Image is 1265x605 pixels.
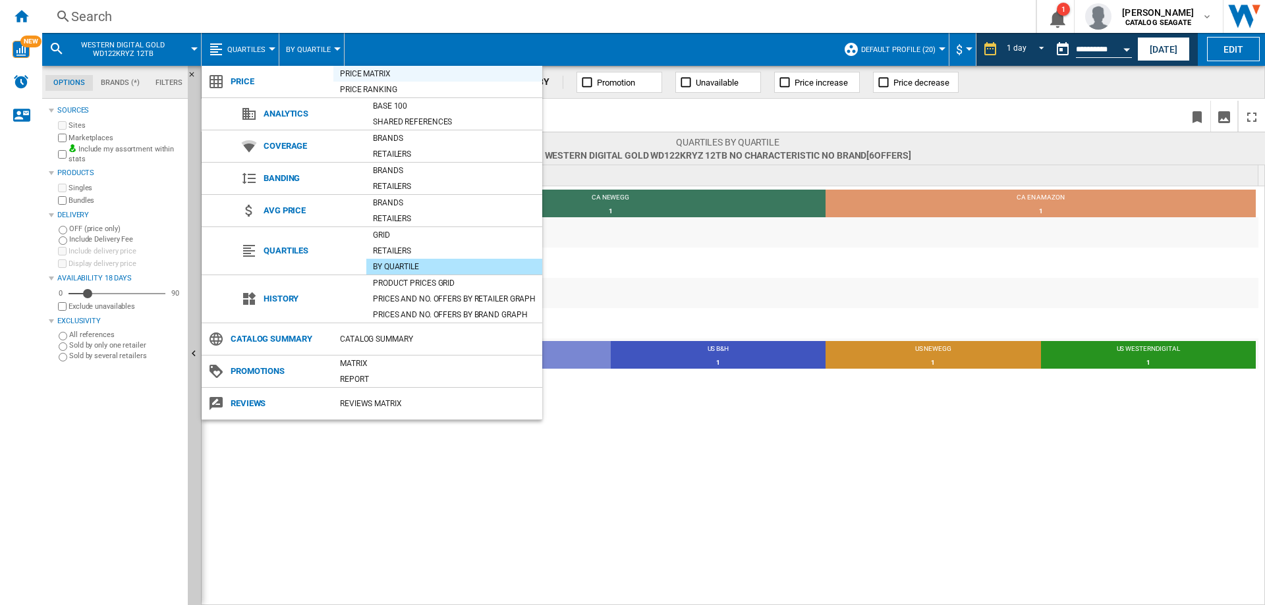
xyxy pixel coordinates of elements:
[366,115,542,128] div: Shared references
[257,137,366,155] span: Coverage
[366,164,542,177] div: Brands
[257,201,366,220] span: Avg price
[366,228,542,242] div: Grid
[333,397,542,410] div: REVIEWS Matrix
[257,105,366,123] span: Analytics
[366,260,542,273] div: By quartile
[366,180,542,193] div: Retailers
[257,242,366,260] span: Quartiles
[224,72,333,91] span: Price
[366,99,542,113] div: Base 100
[366,132,542,145] div: Brands
[333,67,542,80] div: Price Matrix
[366,196,542,209] div: Brands
[224,330,333,348] span: Catalog Summary
[257,290,366,308] span: History
[366,147,542,161] div: Retailers
[333,373,542,386] div: Report
[366,292,542,305] div: Prices and No. offers by retailer graph
[257,169,366,188] span: Banding
[366,308,542,321] div: Prices and No. offers by brand graph
[224,362,333,381] span: Promotions
[224,394,333,413] span: Reviews
[366,244,542,257] div: Retailers
[366,276,542,290] div: Product prices grid
[333,332,542,346] div: Catalog Summary
[333,357,542,370] div: Matrix
[333,83,542,96] div: Price Ranking
[366,212,542,225] div: Retailers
